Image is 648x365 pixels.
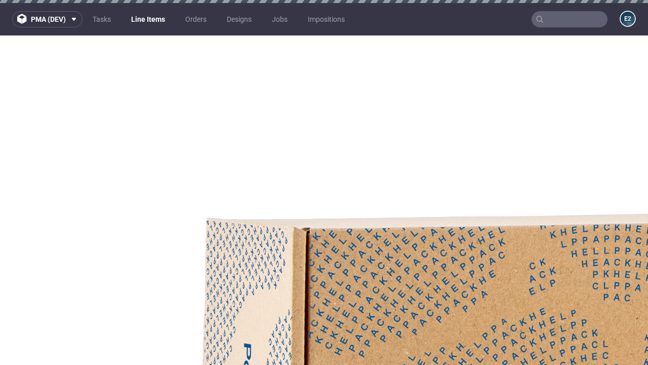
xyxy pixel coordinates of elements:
a: Impositions [302,11,351,27]
a: Line Items [125,11,171,27]
button: pma (dev) [12,11,83,27]
a: Orders [179,11,213,27]
a: Designs [221,11,258,27]
span: pma (dev) [31,16,66,23]
figcaption: e2 [621,12,635,26]
a: Jobs [266,11,294,27]
a: Tasks [87,11,117,27]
